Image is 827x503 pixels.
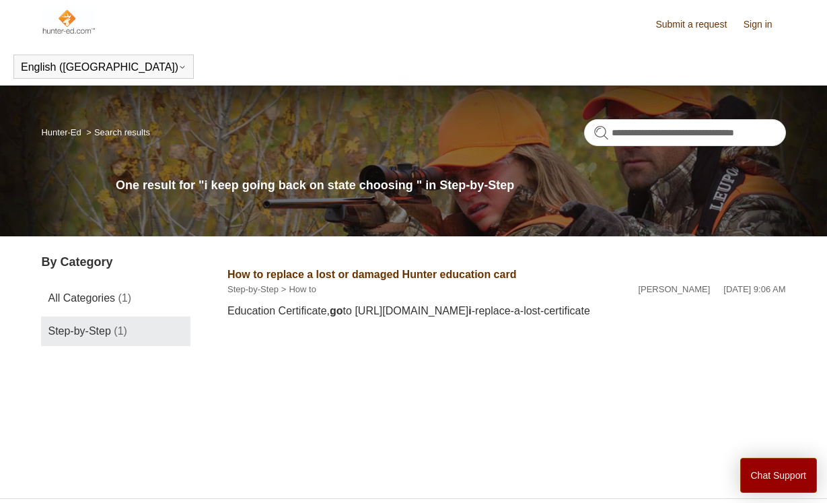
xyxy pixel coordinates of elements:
[41,127,81,137] a: Hunter-Ed
[114,325,127,337] span: (1)
[227,284,279,294] a: Step-by-Step
[584,119,786,146] input: Search
[116,176,785,195] h1: One result for "i keep going back on state choosing " in Step-by-Step
[48,325,110,337] span: Step-by-Step
[468,305,471,316] em: i
[227,303,786,319] div: Education Certificate, to [URL][DOMAIN_NAME] -replace-a-lost-certificate
[41,8,96,35] img: Hunter-Ed Help Center home page
[41,316,190,346] a: Step-by-Step (1)
[655,18,740,32] a: Submit a request
[279,283,316,296] li: How to
[83,127,150,137] li: Search results
[41,283,190,313] a: All Categories (1)
[118,292,132,304] span: (1)
[289,284,316,294] a: How to
[638,283,710,296] li: [PERSON_NAME]
[330,305,343,316] em: go
[227,269,516,280] a: How to replace a lost or damaged Hunter education card
[744,18,786,32] a: Sign in
[740,458,818,493] button: Chat Support
[21,61,186,73] button: English ([GEOGRAPHIC_DATA])
[41,127,83,137] li: Hunter-Ed
[41,253,190,271] h3: By Category
[227,283,279,296] li: Step-by-Step
[48,292,115,304] span: All Categories
[723,284,785,294] time: 07/28/2022, 09:06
